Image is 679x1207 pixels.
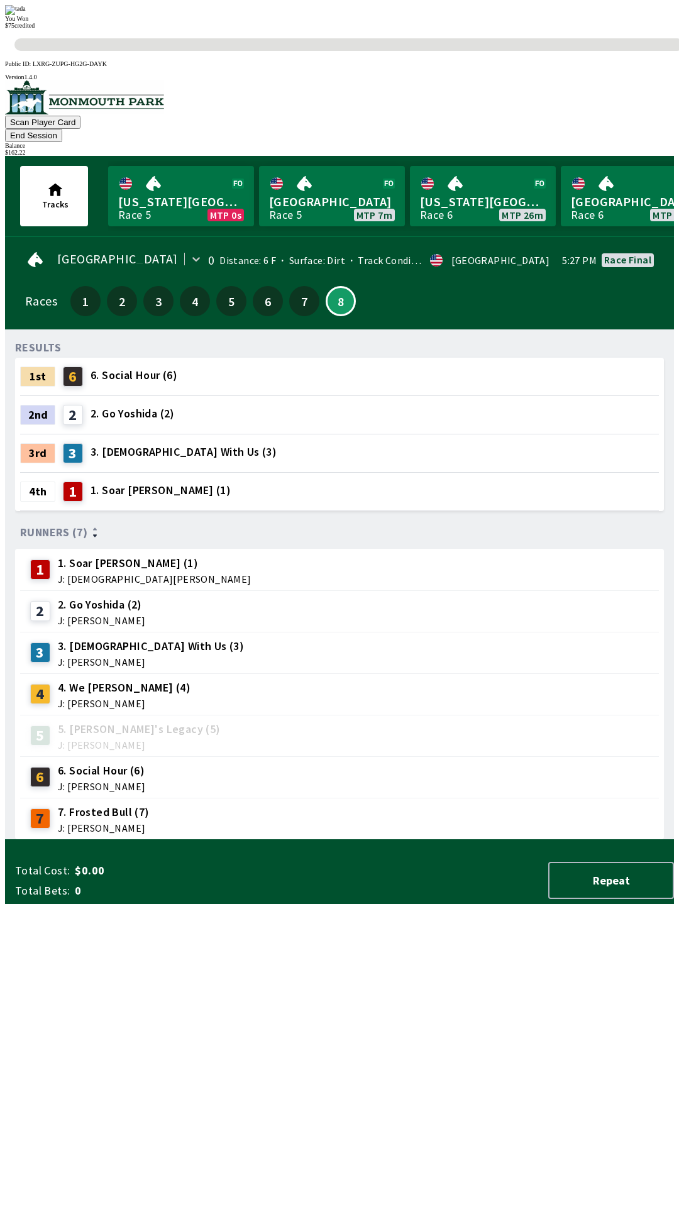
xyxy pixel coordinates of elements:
button: 7 [289,286,319,316]
div: You Won [5,15,674,22]
div: RESULTS [15,343,62,353]
span: 3. [DEMOGRAPHIC_DATA] With Us (3) [91,444,277,460]
div: Public ID: [5,60,674,67]
span: J: [PERSON_NAME] [58,698,190,708]
span: [US_STATE][GEOGRAPHIC_DATA] [118,194,244,210]
div: Races [25,296,57,306]
button: 2 [107,286,137,316]
span: 3 [146,297,170,306]
span: J: [PERSON_NAME] [58,740,221,750]
span: MTP 7m [356,210,392,220]
span: Track Condition: Firm [345,254,456,267]
span: 5. [PERSON_NAME]'s Legacy (5) [58,721,221,737]
a: [GEOGRAPHIC_DATA]Race 5MTP 7m [259,166,405,226]
span: [GEOGRAPHIC_DATA] [57,254,178,264]
span: 0 [75,883,273,898]
span: J: [PERSON_NAME] [58,615,145,626]
span: 1. Soar [PERSON_NAME] (1) [58,555,251,571]
div: 4 [30,684,50,704]
button: Tracks [20,166,88,226]
div: 5 [30,725,50,746]
span: 4. We [PERSON_NAME] (4) [58,680,190,696]
div: 6 [63,367,83,387]
span: 7 [292,297,316,306]
div: Race 5 [269,210,302,220]
span: J: [PERSON_NAME] [58,657,244,667]
span: MTP 0s [210,210,241,220]
div: Race 5 [118,210,151,220]
span: Repeat [560,873,663,888]
span: Surface: Dirt [276,254,345,267]
span: [GEOGRAPHIC_DATA] [269,194,395,210]
div: Version 1.4.0 [5,74,674,80]
span: 1. Soar [PERSON_NAME] (1) [91,482,231,499]
div: [GEOGRAPHIC_DATA] [451,255,549,265]
div: 1st [20,367,55,387]
a: [US_STATE][GEOGRAPHIC_DATA]Race 6MTP 26m [410,166,556,226]
div: 2 [63,405,83,425]
div: 3 [63,443,83,463]
div: 2 [30,601,50,621]
span: Runners (7) [20,527,87,537]
span: [US_STATE][GEOGRAPHIC_DATA] [420,194,546,210]
div: 1 [63,482,83,502]
span: 2. Go Yoshida (2) [91,405,175,422]
span: 2. Go Yoshida (2) [58,597,145,613]
div: 4th [20,482,55,502]
span: 6 [256,297,280,306]
button: 1 [70,286,101,316]
span: J: [PERSON_NAME] [58,781,145,791]
span: 6. Social Hour (6) [58,763,145,779]
span: J: [DEMOGRAPHIC_DATA][PERSON_NAME] [58,574,251,584]
div: 6 [30,767,50,787]
div: Runners (7) [20,526,659,539]
span: 7. Frosted Bull (7) [58,804,150,820]
span: $ 75 credited [5,22,35,29]
a: [US_STATE][GEOGRAPHIC_DATA]Race 5MTP 0s [108,166,254,226]
span: 6. Social Hour (6) [91,367,177,383]
span: 4 [183,297,207,306]
button: Repeat [548,862,674,899]
span: $0.00 [75,863,273,878]
div: Race 6 [420,210,453,220]
button: End Session [5,129,62,142]
div: 2nd [20,405,55,425]
div: Race 6 [571,210,604,220]
button: 3 [143,286,174,316]
span: Distance: 6 F [219,254,276,267]
img: tada [5,5,26,15]
span: 2 [110,297,134,306]
span: 3. [DEMOGRAPHIC_DATA] With Us (3) [58,638,244,654]
div: 1 [30,559,50,580]
div: 7 [30,808,50,829]
span: Total Cost: [15,863,70,878]
div: 0 [208,255,214,265]
img: venue logo [5,80,164,114]
span: MTP 26m [502,210,543,220]
div: Race final [604,255,651,265]
div: 3rd [20,443,55,463]
span: 8 [330,298,351,304]
span: J: [PERSON_NAME] [58,823,150,833]
span: LXRG-ZUPG-HG2G-DAYK [33,60,107,67]
button: Scan Player Card [5,116,80,129]
div: Balance [5,142,674,149]
span: Total Bets: [15,883,70,898]
div: $ 162.22 [5,149,674,156]
span: 5:27 PM [562,255,597,265]
button: 5 [216,286,246,316]
button: 4 [180,286,210,316]
span: 5 [219,297,243,306]
button: 8 [326,286,356,316]
button: 6 [253,286,283,316]
div: 3 [30,642,50,663]
span: Tracks [42,199,69,210]
span: 1 [74,297,97,306]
